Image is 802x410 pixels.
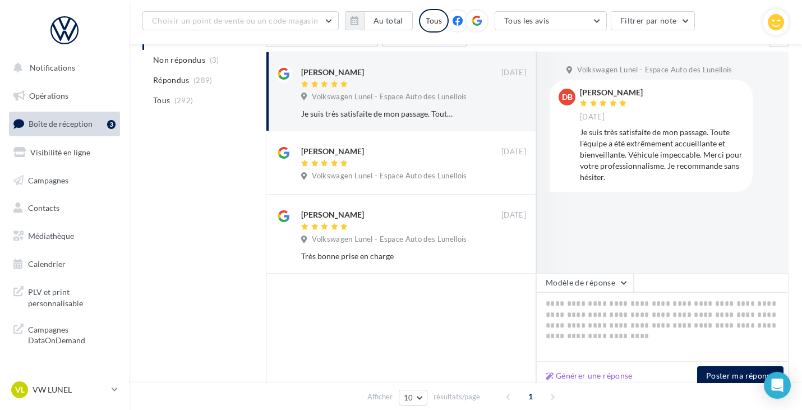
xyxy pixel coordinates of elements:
button: Au total [345,11,413,30]
button: Filtrer par note [611,11,695,30]
span: Db [562,91,573,103]
button: Poster ma réponse [697,366,783,385]
div: Très bonne prise en charge [301,251,453,262]
div: Je suis très satisfaite de mon passage. Toute l’équipe a été extrêmement accueillante et bienveil... [580,127,744,183]
span: Visibilité en ligne [30,148,90,157]
span: Médiathèque [28,231,74,241]
button: Modèle de réponse [536,273,634,292]
span: [DATE] [580,112,605,122]
span: Tous [153,95,170,106]
button: Tous les avis [495,11,607,30]
a: PLV et print personnalisable [7,280,122,313]
div: Tous [419,9,449,33]
span: Tous les avis [504,16,550,25]
span: Boîte de réception [29,119,93,128]
span: 1 [522,388,540,406]
span: (292) [174,96,193,105]
span: Opérations [29,91,68,100]
div: [PERSON_NAME] [301,146,364,157]
span: Calendrier [28,259,66,269]
span: (289) [193,76,213,85]
span: PLV et print personnalisable [28,284,116,308]
a: Contacts [7,196,122,220]
a: Visibilité en ligne [7,141,122,164]
a: Médiathèque [7,224,122,248]
span: Répondus [153,75,190,86]
a: Campagnes DataOnDemand [7,317,122,351]
span: Volkswagen Lunel - Espace Auto des Lunellois [312,92,467,102]
span: [DATE] [501,210,526,220]
span: Campagnes [28,175,68,185]
button: 10 [399,390,427,406]
a: Boîte de réception3 [7,112,122,136]
span: Non répondus [153,54,205,66]
span: [DATE] [501,147,526,157]
div: [PERSON_NAME] [301,209,364,220]
button: Générer une réponse [541,369,637,383]
span: Contacts [28,203,59,213]
span: (3) [210,56,219,65]
div: Je suis très satisfaite de mon passage. Toute l’équipe a été extrêmement accueillante et bienveil... [301,108,453,119]
div: Open Intercom Messenger [764,372,791,399]
span: Notifications [30,63,75,72]
div: [PERSON_NAME] [580,89,643,96]
div: 3 [107,120,116,129]
a: Campagnes [7,169,122,192]
span: [DATE] [501,68,526,78]
button: Choisir un point de vente ou un code magasin [142,11,339,30]
span: Choisir un point de vente ou un code magasin [152,16,318,25]
button: Notifications [7,56,118,80]
span: Volkswagen Lunel - Espace Auto des Lunellois [312,171,467,181]
span: Volkswagen Lunel - Espace Auto des Lunellois [577,65,732,75]
span: Volkswagen Lunel - Espace Auto des Lunellois [312,234,467,245]
span: Campagnes DataOnDemand [28,322,116,346]
div: [PERSON_NAME] [301,67,364,78]
span: Afficher [367,391,393,402]
span: VL [15,384,25,395]
p: VW LUNEL [33,384,107,395]
button: Au total [364,11,413,30]
span: résultats/page [434,391,480,402]
a: Calendrier [7,252,122,276]
span: 10 [404,393,413,402]
a: Opérations [7,84,122,108]
a: VL VW LUNEL [9,379,120,400]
